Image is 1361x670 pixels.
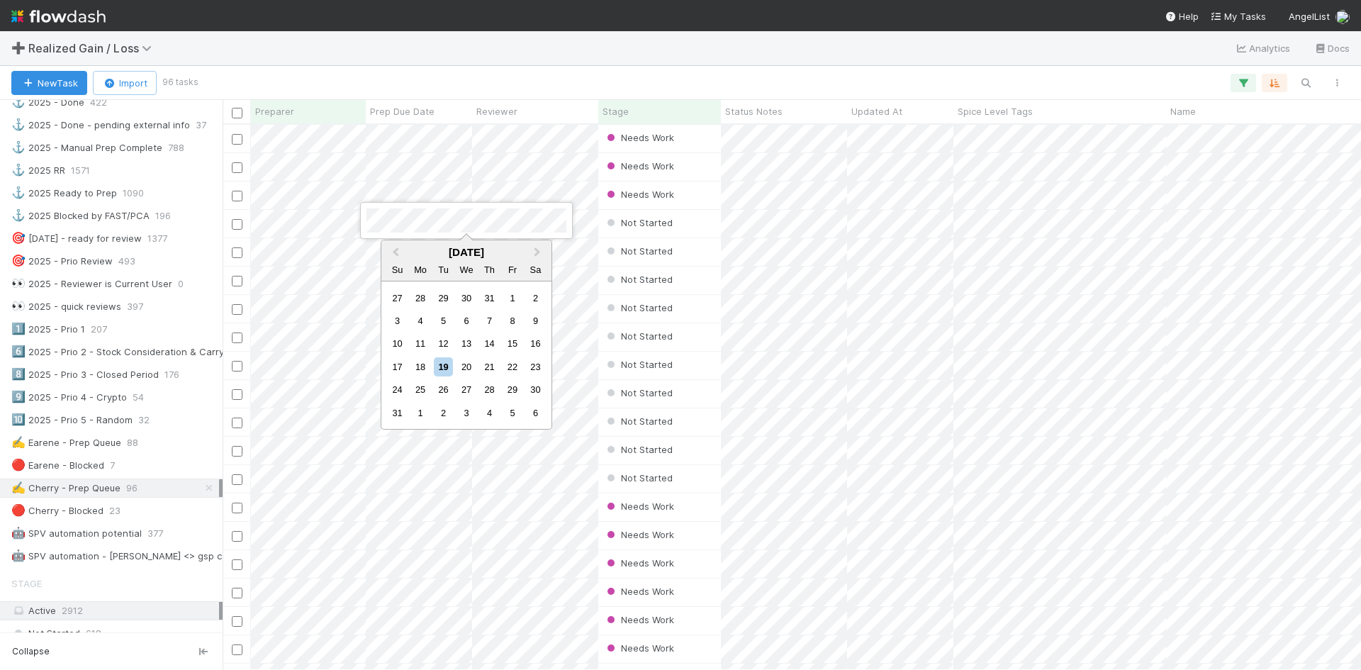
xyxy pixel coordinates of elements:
div: Choose Saturday, August 16th, 2025 [526,334,545,353]
div: Choose Tuesday, July 29th, 2025 [434,289,453,308]
div: Choose Saturday, August 30th, 2025 [526,380,545,399]
div: Choose Sunday, August 3rd, 2025 [388,311,407,330]
div: Choose Wednesday, August 6th, 2025 [457,311,476,330]
div: Choose Tuesday, August 12th, 2025 [434,334,453,353]
div: Sunday [388,260,407,279]
div: Choose Monday, August 11th, 2025 [411,334,430,353]
div: Choose Tuesday, September 2nd, 2025 [434,403,453,423]
div: Choose Friday, August 22nd, 2025 [503,357,522,376]
div: Choose Monday, August 18th, 2025 [411,357,430,376]
div: Choose Thursday, August 28th, 2025 [480,380,499,399]
div: Choose Friday, August 15th, 2025 [503,334,522,353]
div: Choose Wednesday, July 30th, 2025 [457,289,476,308]
div: Choose Tuesday, August 26th, 2025 [434,380,453,399]
div: Wednesday [457,260,476,279]
div: Monday [411,260,430,279]
div: Choose Sunday, August 17th, 2025 [388,357,407,376]
div: Tuesday [434,260,453,279]
div: Choose Friday, August 29th, 2025 [503,380,522,399]
div: Saturday [526,260,545,279]
div: Choose Thursday, August 21st, 2025 [480,357,499,376]
div: Choose Wednesday, August 20th, 2025 [457,357,476,376]
div: Choose Date [381,240,552,430]
div: Choose Thursday, August 7th, 2025 [480,311,499,330]
div: Choose Saturday, August 2nd, 2025 [526,289,545,308]
div: Choose Friday, August 8th, 2025 [503,311,522,330]
div: [DATE] [381,246,551,258]
div: Choose Thursday, July 31st, 2025 [480,289,499,308]
button: Next Month [527,242,550,264]
div: Choose Monday, July 28th, 2025 [411,289,430,308]
div: Choose Sunday, August 10th, 2025 [388,334,407,353]
div: Choose Friday, September 5th, 2025 [503,403,522,423]
div: Choose Monday, September 1st, 2025 [411,403,430,423]
div: Choose Monday, August 25th, 2025 [411,380,430,399]
div: Choose Wednesday, August 13th, 2025 [457,334,476,353]
div: Choose Monday, August 4th, 2025 [411,311,430,330]
div: Choose Saturday, August 9th, 2025 [526,311,545,330]
div: Choose Sunday, August 24th, 2025 [388,380,407,399]
div: Choose Wednesday, August 27th, 2025 [457,380,476,399]
div: Choose Thursday, August 14th, 2025 [480,334,499,353]
div: Choose Tuesday, August 5th, 2025 [434,311,453,330]
div: Choose Wednesday, September 3rd, 2025 [457,403,476,423]
button: Previous Month [383,242,405,264]
div: Choose Thursday, September 4th, 2025 [480,403,499,423]
div: Choose Saturday, August 23rd, 2025 [526,357,545,376]
div: Choose Sunday, July 27th, 2025 [388,289,407,308]
div: Choose Sunday, August 31st, 2025 [388,403,407,423]
div: Choose Saturday, September 6th, 2025 [526,403,545,423]
div: Friday [503,260,522,279]
div: Thursday [480,260,499,279]
div: Choose Friday, August 1st, 2025 [503,289,522,308]
div: Choose Tuesday, August 19th, 2025 [434,357,453,376]
div: Month August, 2025 [386,286,547,425]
